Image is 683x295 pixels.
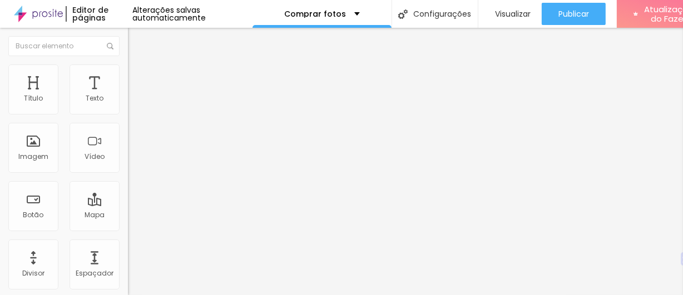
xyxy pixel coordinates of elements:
button: Publicar [542,3,606,25]
img: Ícone [107,43,113,49]
font: Configurações [413,8,471,19]
button: Visualizar [478,3,542,25]
font: Editor de páginas [72,4,108,23]
font: Vídeo [85,152,105,161]
font: Divisor [22,268,44,278]
font: Espaçador [76,268,113,278]
font: Título [24,93,43,103]
img: Ícone [398,9,408,19]
font: Texto [86,93,103,103]
font: Mapa [85,210,105,219]
font: Publicar [558,8,589,19]
font: Imagem [18,152,48,161]
font: Visualizar [495,8,531,19]
font: Botão [23,210,44,219]
font: Alterações salvas automaticamente [132,4,206,23]
input: Buscar elemento [8,36,120,56]
font: Comprar fotos [284,8,346,19]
